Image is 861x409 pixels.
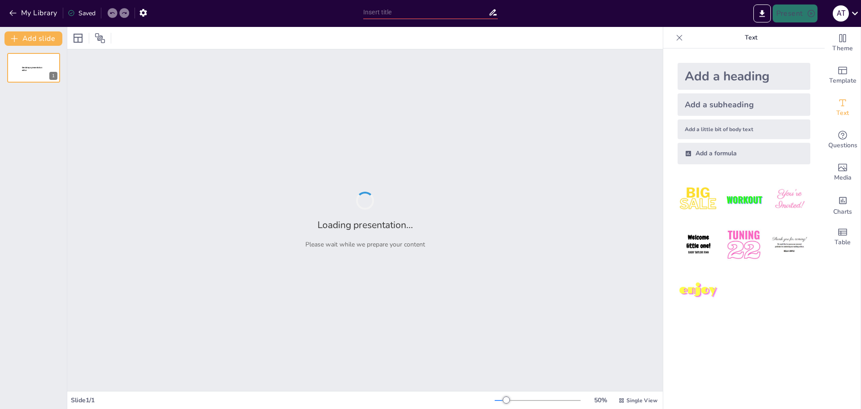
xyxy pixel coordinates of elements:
[95,33,105,44] span: Position
[4,31,62,46] button: Add slide
[835,237,851,247] span: Table
[678,179,719,220] img: 1.jpeg
[363,6,488,19] input: Insert title
[723,179,765,220] img: 2.jpeg
[626,397,657,404] span: Single View
[687,27,816,48] p: Text
[825,59,861,92] div: Add ready made slides
[833,207,852,217] span: Charts
[678,93,810,116] div: Add a subheading
[678,270,719,312] img: 7.jpeg
[71,396,495,405] div: Slide 1 / 1
[68,9,96,18] div: Saved
[833,4,849,22] button: a t
[678,143,810,164] div: Add a formula
[678,119,810,139] div: Add a little bit of body text
[22,66,42,71] span: Sendsteps presentation editor
[773,4,818,22] button: Present
[825,156,861,189] div: Add images, graphics, shapes or video
[678,63,810,90] div: Add a heading
[305,240,425,249] p: Please wait while we prepare your content
[769,179,810,220] img: 3.jpeg
[49,72,57,80] div: 1
[317,219,413,231] h2: Loading presentation...
[7,53,60,83] div: 1
[825,189,861,221] div: Add charts and graphs
[825,92,861,124] div: Add text boxes
[833,5,849,22] div: a t
[769,224,810,266] img: 6.jpeg
[590,396,611,405] div: 50 %
[825,124,861,156] div: Get real-time input from your audience
[832,44,853,53] span: Theme
[753,4,771,22] button: Export to PowerPoint
[836,108,849,118] span: Text
[834,173,852,183] span: Media
[7,6,61,20] button: My Library
[829,76,857,86] span: Template
[825,27,861,59] div: Change the overall theme
[678,224,719,266] img: 4.jpeg
[828,141,857,150] span: Questions
[723,224,765,266] img: 5.jpeg
[71,31,85,45] div: Layout
[825,221,861,253] div: Add a table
